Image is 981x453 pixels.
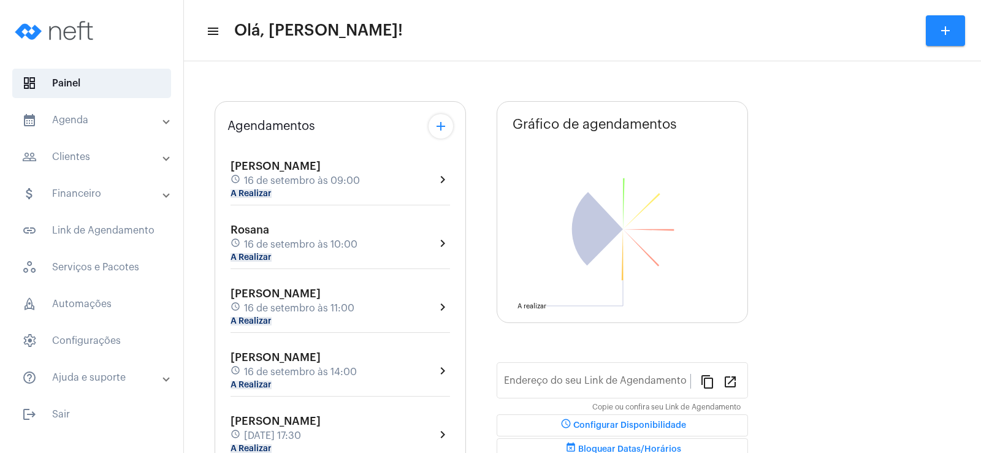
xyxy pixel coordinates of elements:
[22,260,37,275] span: sidenav icon
[231,365,242,379] mat-icon: schedule
[22,113,37,128] mat-icon: sidenav icon
[231,429,242,443] mat-icon: schedule
[231,189,272,198] mat-chip: A Realizar
[497,414,748,436] button: Configurar Disponibilidade
[12,400,171,429] span: Sair
[244,239,357,250] span: 16 de setembro às 10:00
[22,370,164,385] mat-panel-title: Ajuda e suporte
[22,76,37,91] span: sidenav icon
[231,302,242,315] mat-icon: schedule
[7,179,183,208] mat-expansion-panel-header: sidenav iconFinanceiro
[22,333,37,348] span: sidenav icon
[234,21,403,40] span: Olá, [PERSON_NAME]!
[22,186,37,201] mat-icon: sidenav icon
[22,297,37,311] span: sidenav icon
[7,105,183,135] mat-expansion-panel-header: sidenav iconAgenda
[231,253,272,262] mat-chip: A Realizar
[12,216,171,245] span: Link de Agendamento
[592,403,741,412] mat-hint: Copie ou confira seu Link de Agendamento
[559,421,686,430] span: Configurar Disponibilidade
[231,444,272,453] mat-chip: A Realizar
[231,224,269,235] span: Rosana
[435,236,450,251] mat-icon: chevron_right
[231,288,321,299] span: [PERSON_NAME]
[231,238,242,251] mat-icon: schedule
[22,407,37,422] mat-icon: sidenav icon
[22,370,37,385] mat-icon: sidenav icon
[12,326,171,356] span: Configurações
[244,175,360,186] span: 16 de setembro às 09:00
[231,174,242,188] mat-icon: schedule
[513,117,677,132] span: Gráfico de agendamentos
[435,172,450,187] mat-icon: chevron_right
[227,120,315,133] span: Agendamentos
[231,416,321,427] span: [PERSON_NAME]
[7,142,183,172] mat-expansion-panel-header: sidenav iconClientes
[723,374,738,389] mat-icon: open_in_new
[244,367,357,378] span: 16 de setembro às 14:00
[22,150,37,164] mat-icon: sidenav icon
[435,427,450,442] mat-icon: chevron_right
[22,113,164,128] mat-panel-title: Agenda
[231,317,272,325] mat-chip: A Realizar
[244,430,301,441] span: [DATE] 17:30
[244,303,354,314] span: 16 de setembro às 11:00
[231,352,321,363] span: [PERSON_NAME]
[12,289,171,319] span: Automações
[10,6,102,55] img: logo-neft-novo-2.png
[435,364,450,378] mat-icon: chevron_right
[231,161,321,172] span: [PERSON_NAME]
[206,24,218,39] mat-icon: sidenav icon
[22,150,164,164] mat-panel-title: Clientes
[22,223,37,238] mat-icon: sidenav icon
[22,186,164,201] mat-panel-title: Financeiro
[12,69,171,98] span: Painel
[435,300,450,314] mat-icon: chevron_right
[12,253,171,282] span: Serviços e Pacotes
[231,381,272,389] mat-chip: A Realizar
[517,303,546,310] text: A realizar
[938,23,953,38] mat-icon: add
[504,378,690,389] input: Link
[433,119,448,134] mat-icon: add
[7,363,183,392] mat-expansion-panel-header: sidenav iconAjuda e suporte
[700,374,715,389] mat-icon: content_copy
[559,418,573,433] mat-icon: schedule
